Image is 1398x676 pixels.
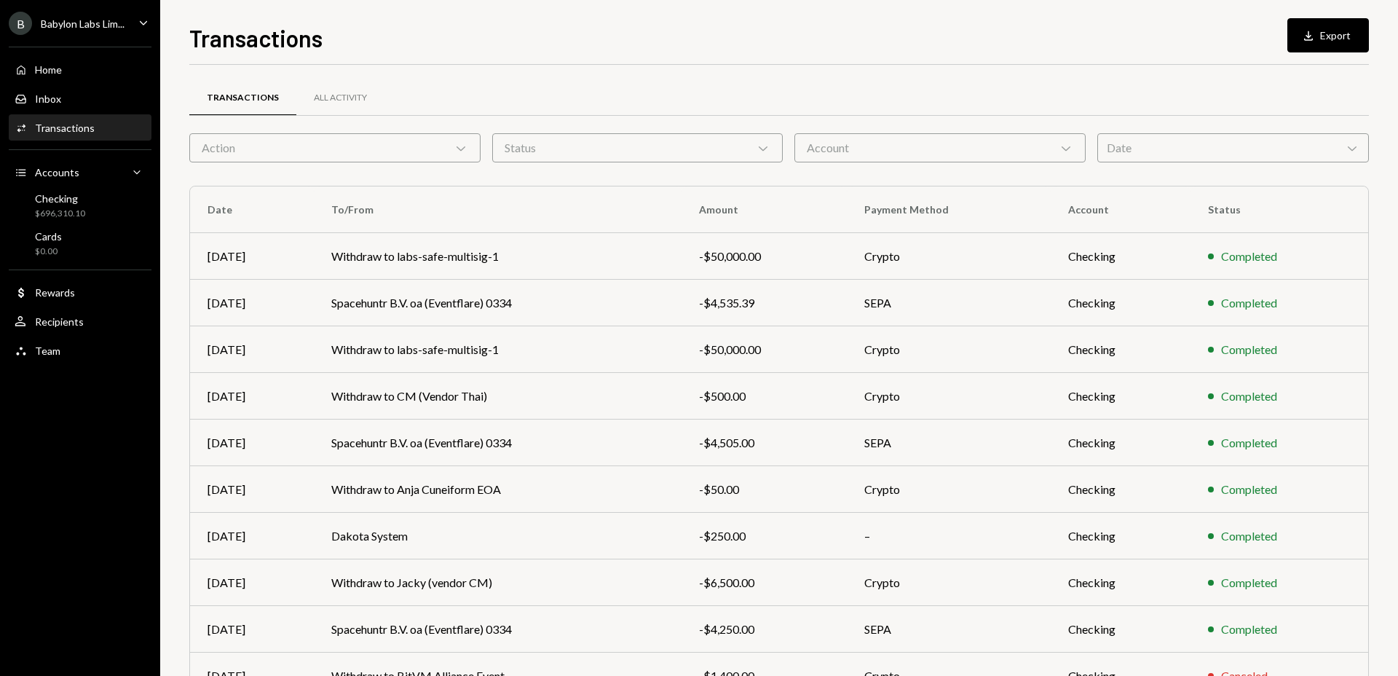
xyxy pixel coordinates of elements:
[847,326,1051,373] td: Crypto
[1221,481,1277,498] div: Completed
[1051,513,1191,559] td: Checking
[847,559,1051,606] td: Crypto
[314,373,682,420] td: Withdraw to CM (Vendor Thai)
[847,513,1051,559] td: –
[847,186,1051,233] th: Payment Method
[208,341,296,358] div: [DATE]
[208,527,296,545] div: [DATE]
[699,248,829,265] div: -$50,000.00
[699,574,829,591] div: -$6,500.00
[190,186,314,233] th: Date
[35,166,79,178] div: Accounts
[314,466,682,513] td: Withdraw to Anja Cuneiform EOA
[1051,466,1191,513] td: Checking
[189,79,296,117] a: Transactions
[208,294,296,312] div: [DATE]
[208,388,296,405] div: [DATE]
[847,606,1051,653] td: SEPA
[1051,233,1191,280] td: Checking
[314,559,682,606] td: Withdraw to Jacky (vendor CM)
[314,186,682,233] th: To/From
[314,92,367,104] div: All Activity
[9,188,151,223] a: Checking$696,310.10
[296,79,384,117] a: All Activity
[35,245,62,258] div: $0.00
[35,122,95,134] div: Transactions
[9,12,32,35] div: B
[699,527,829,545] div: -$250.00
[1051,420,1191,466] td: Checking
[847,280,1051,326] td: SEPA
[314,280,682,326] td: Spacehuntr B.V. oa (Eventflare) 0334
[314,420,682,466] td: Spacehuntr B.V. oa (Eventflare) 0334
[35,286,75,299] div: Rewards
[314,513,682,559] td: Dakota System
[35,63,62,76] div: Home
[35,230,62,243] div: Cards
[208,621,296,638] div: [DATE]
[9,337,151,363] a: Team
[492,133,783,162] div: Status
[314,233,682,280] td: Withdraw to labs-safe-multisig-1
[1051,559,1191,606] td: Checking
[699,388,829,405] div: -$500.00
[1221,621,1277,638] div: Completed
[9,56,151,82] a: Home
[699,434,829,452] div: -$4,505.00
[208,481,296,498] div: [DATE]
[9,279,151,305] a: Rewards
[9,85,151,111] a: Inbox
[699,481,829,498] div: -$50.00
[189,133,481,162] div: Action
[189,23,323,52] h1: Transactions
[9,114,151,141] a: Transactions
[699,341,829,358] div: -$50,000.00
[1051,373,1191,420] td: Checking
[1221,527,1277,545] div: Completed
[208,248,296,265] div: [DATE]
[1051,280,1191,326] td: Checking
[9,159,151,185] a: Accounts
[1190,186,1368,233] th: Status
[35,192,85,205] div: Checking
[208,574,296,591] div: [DATE]
[847,466,1051,513] td: Crypto
[208,434,296,452] div: [DATE]
[847,373,1051,420] td: Crypto
[699,621,829,638] div: -$4,250.00
[1221,341,1277,358] div: Completed
[847,233,1051,280] td: Crypto
[207,92,279,104] div: Transactions
[1051,606,1191,653] td: Checking
[1287,18,1369,52] button: Export
[682,186,847,233] th: Amount
[41,17,125,30] div: Babylon Labs Lim...
[314,326,682,373] td: Withdraw to labs-safe-multisig-1
[1097,133,1369,162] div: Date
[9,226,151,261] a: Cards$0.00
[1221,388,1277,405] div: Completed
[1051,186,1191,233] th: Account
[1221,574,1277,591] div: Completed
[35,315,84,328] div: Recipients
[847,420,1051,466] td: SEPA
[794,133,1086,162] div: Account
[1221,248,1277,265] div: Completed
[9,308,151,334] a: Recipients
[35,345,60,357] div: Team
[1051,326,1191,373] td: Checking
[35,208,85,220] div: $696,310.10
[1221,434,1277,452] div: Completed
[699,294,829,312] div: -$4,535.39
[314,606,682,653] td: Spacehuntr B.V. oa (Eventflare) 0334
[1221,294,1277,312] div: Completed
[35,93,61,105] div: Inbox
